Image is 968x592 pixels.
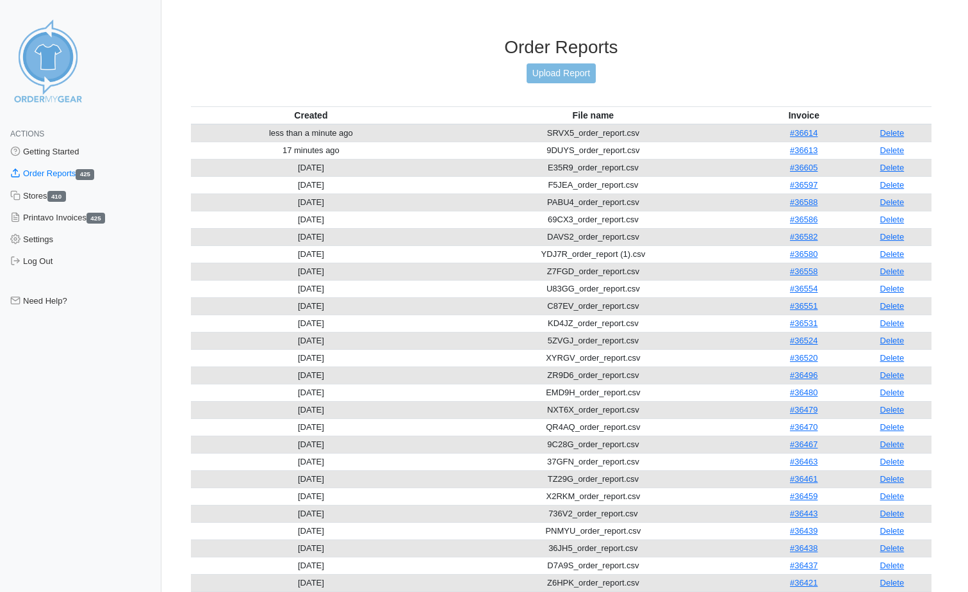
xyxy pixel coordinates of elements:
[191,418,431,436] td: [DATE]
[790,232,817,242] a: #36582
[790,180,817,190] a: #36597
[790,267,817,276] a: #36558
[790,284,817,293] a: #36554
[790,145,817,155] a: #36613
[880,128,905,138] a: Delete
[790,353,817,363] a: #36520
[880,543,905,553] a: Delete
[191,142,431,159] td: 17 minutes ago
[431,245,755,263] td: YDJ7R_order_report (1).csv
[880,353,905,363] a: Delete
[880,215,905,224] a: Delete
[431,366,755,384] td: ZR9D6_order_report.csv
[191,384,431,401] td: [DATE]
[790,301,817,311] a: #36551
[191,245,431,263] td: [DATE]
[191,211,431,228] td: [DATE]
[191,522,431,539] td: [DATE]
[790,561,817,570] a: #36437
[431,522,755,539] td: PNMYU_order_report.csv
[191,228,431,245] td: [DATE]
[880,370,905,380] a: Delete
[790,370,817,380] a: #36496
[86,213,105,224] span: 425
[790,474,817,484] a: #36461
[880,422,905,432] a: Delete
[880,249,905,259] a: Delete
[76,169,94,180] span: 425
[431,280,755,297] td: U83GG_order_report.csv
[191,453,431,470] td: [DATE]
[431,384,755,401] td: EMD9H_order_report.csv
[431,574,755,591] td: Z6HPK_order_report.csv
[191,159,431,176] td: [DATE]
[431,193,755,211] td: PABU4_order_report.csv
[790,457,817,466] a: #36463
[47,191,66,202] span: 410
[431,297,755,315] td: C87EV_order_report.csv
[191,280,431,297] td: [DATE]
[191,505,431,522] td: [DATE]
[431,418,755,436] td: QR4AQ_order_report.csv
[431,349,755,366] td: XYRGV_order_report.csv
[880,474,905,484] a: Delete
[790,128,817,138] a: #36614
[790,336,817,345] a: #36524
[790,526,817,536] a: #36439
[790,197,817,207] a: #36588
[431,332,755,349] td: 5ZVGJ_order_report.csv
[431,488,755,505] td: X2RKM_order_report.csv
[431,176,755,193] td: F5JEA_order_report.csv
[880,336,905,345] a: Delete
[191,332,431,349] td: [DATE]
[431,228,755,245] td: DAVS2_order_report.csv
[880,318,905,328] a: Delete
[431,211,755,228] td: 69CX3_order_report.csv
[880,301,905,311] a: Delete
[431,453,755,470] td: 37GFN_order_report.csv
[431,159,755,176] td: E35R9_order_report.csv
[880,578,905,588] a: Delete
[880,561,905,570] a: Delete
[431,401,755,418] td: NXT6X_order_report.csv
[431,106,755,124] th: File name
[880,491,905,501] a: Delete
[790,318,817,328] a: #36531
[191,176,431,193] td: [DATE]
[191,401,431,418] td: [DATE]
[191,193,431,211] td: [DATE]
[880,232,905,242] a: Delete
[790,440,817,449] a: #36467
[431,315,755,332] td: KD4JZ_order_report.csv
[790,578,817,588] a: #36421
[431,557,755,574] td: D7A9S_order_report.csv
[431,539,755,557] td: 36JH5_order_report.csv
[191,539,431,557] td: [DATE]
[880,405,905,415] a: Delete
[880,163,905,172] a: Delete
[191,557,431,574] td: [DATE]
[880,388,905,397] a: Delete
[527,63,596,83] a: Upload Report
[191,263,431,280] td: [DATE]
[880,145,905,155] a: Delete
[431,436,755,453] td: 9C28G_order_report.csv
[790,543,817,553] a: #36438
[755,106,853,124] th: Invoice
[191,124,431,142] td: less than a minute ago
[191,574,431,591] td: [DATE]
[790,388,817,397] a: #36480
[790,249,817,259] a: #36580
[191,488,431,505] td: [DATE]
[191,315,431,332] td: [DATE]
[191,470,431,488] td: [DATE]
[880,180,905,190] a: Delete
[10,129,44,138] span: Actions
[790,405,817,415] a: #36479
[790,163,817,172] a: #36605
[790,422,817,432] a: #36470
[431,142,755,159] td: 9DUYS_order_report.csv
[880,267,905,276] a: Delete
[191,349,431,366] td: [DATE]
[431,505,755,522] td: 736V2_order_report.csv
